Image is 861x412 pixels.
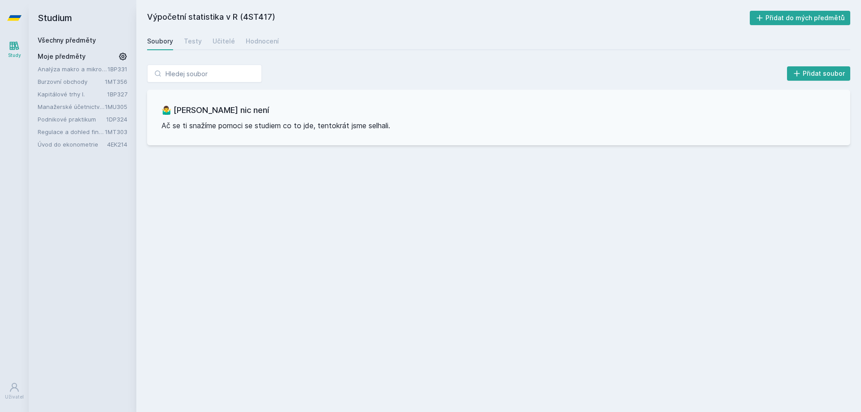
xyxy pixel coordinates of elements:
a: 1BP331 [108,65,127,73]
a: Manažerské účetnictví I. [38,102,105,111]
a: Regulace a dohled finančního systému [38,127,105,136]
a: 1BP327 [107,91,127,98]
input: Hledej soubor [147,65,262,82]
div: Uživatel [5,394,24,400]
h2: Výpočetní statistika v R (4ST417) [147,11,750,25]
a: Podnikové praktikum [38,115,106,124]
a: Uživatel [2,377,27,405]
a: Kapitálové trhy I. [38,90,107,99]
div: Study [8,52,21,59]
div: Soubory [147,37,173,46]
a: Study [2,36,27,63]
div: Hodnocení [246,37,279,46]
div: Učitelé [213,37,235,46]
a: 1MT303 [105,128,127,135]
a: Hodnocení [246,32,279,50]
button: Přidat soubor [787,66,851,81]
div: Testy [184,37,202,46]
a: 1MU305 [105,103,127,110]
a: Všechny předměty [38,36,96,44]
a: Burzovní obchody [38,77,105,86]
a: Analýza makro a mikrofinančních dat [38,65,108,74]
a: 4EK214 [107,141,127,148]
p: Ač se ti snažíme pomoci se studiem co to jde, tentokrát jsme selhali. [161,120,836,131]
a: Úvod do ekonometrie [38,140,107,149]
a: 1MT356 [105,78,127,85]
h3: 🤷‍♂️ [PERSON_NAME] nic není [161,104,836,117]
a: Soubory [147,32,173,50]
a: Učitelé [213,32,235,50]
a: 1DP324 [106,116,127,123]
span: Moje předměty [38,52,86,61]
a: Testy [184,32,202,50]
button: Přidat do mých předmětů [750,11,851,25]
